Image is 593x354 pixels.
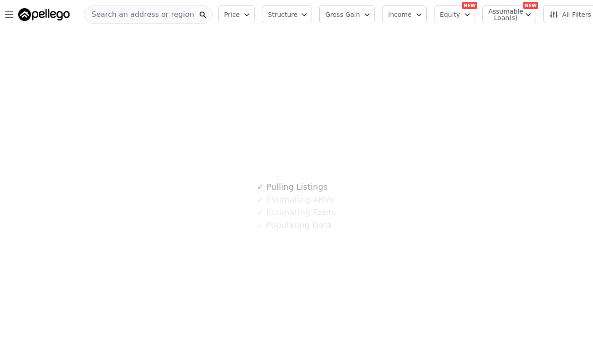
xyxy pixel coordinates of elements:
[434,5,475,23] button: Equity
[482,5,536,23] button: Assumable Loan(s)
[325,10,360,19] span: Gross Gain
[549,10,591,19] span: All Filters
[319,5,375,23] button: Gross Gain
[84,9,194,20] span: Search an address or region
[257,221,264,230] span: ✓
[262,5,312,23] button: Structure
[488,8,517,21] span: Assumable Loan(s)
[218,5,255,23] button: Price
[257,208,264,217] span: ✓
[462,2,477,9] div: NEW
[523,2,538,9] div: NEW
[257,195,264,204] span: ✓
[257,219,332,232] div: Populating Data
[18,8,70,21] img: Pellego
[440,10,460,19] span: Equity
[268,10,297,19] span: Structure
[257,193,333,206] div: Estimating ARVs
[388,10,412,19] span: Income
[382,5,427,23] button: Income
[257,181,327,193] div: Pulling Listings
[224,10,240,19] span: Price
[257,182,264,192] span: ✓
[257,206,336,219] div: Estimating Rents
